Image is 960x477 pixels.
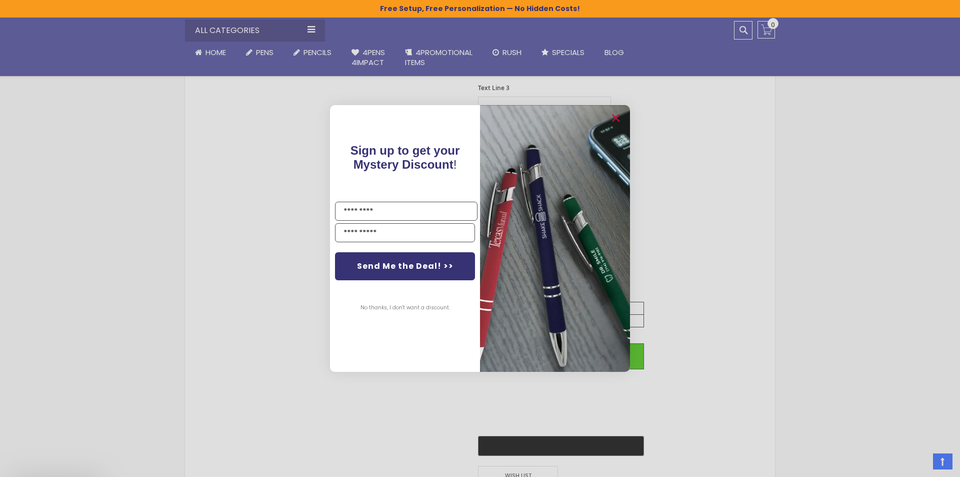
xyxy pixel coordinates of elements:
button: No thanks, I don't want a discount. [355,295,455,320]
button: Close dialog [608,110,624,126]
button: Send Me the Deal! >> [335,252,475,280]
img: pop-up-image [480,105,630,372]
span: Sign up to get your Mystery Discount [350,144,460,171]
span: ! [350,144,460,171]
iframe: Google Customer Reviews [877,450,960,477]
